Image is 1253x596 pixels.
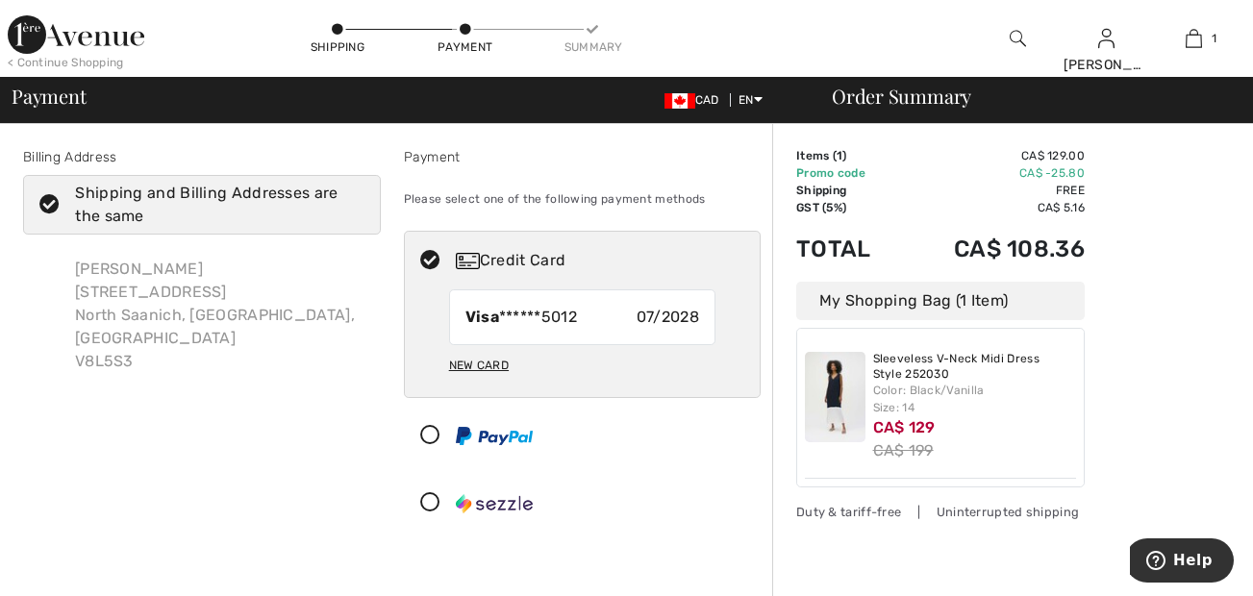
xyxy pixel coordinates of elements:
span: Payment [12,87,86,106]
div: Order Summary [809,87,1241,106]
div: Summary [564,38,622,56]
td: Total [796,216,901,282]
img: 1ère Avenue [8,15,144,54]
div: [PERSON_NAME] [STREET_ADDRESS] North Saanich, [GEOGRAPHIC_DATA], [GEOGRAPHIC_DATA] V8L5S3 [60,242,381,388]
div: Duty & tariff-free | Uninterrupted shipping [796,503,1085,521]
div: Shipping and Billing Addresses are the same [75,182,351,228]
img: Canadian Dollar [664,93,695,109]
img: My Bag [1186,27,1202,50]
span: EN [739,93,763,107]
iframe: Opens a widget where you can find more information [1130,538,1234,586]
div: < Continue Shopping [8,54,124,71]
div: Billing Address [23,147,381,167]
a: Sign In [1098,29,1115,47]
td: GST (5%) [796,199,901,216]
a: Sleeveless V-Neck Midi Dress Style 252030 [873,352,1077,382]
td: Shipping [796,182,901,199]
strong: Visa [465,308,499,326]
div: My Shopping Bag (1 Item) [796,282,1085,320]
s: CA$ 199 [873,441,934,459]
img: Sleeveless V-Neck Midi Dress Style 252030 [805,352,865,442]
div: Color: Black/Vanilla Size: 14 [873,382,1077,416]
td: Promo code [796,164,901,182]
span: 1 [837,149,842,162]
div: Credit Card [456,249,747,272]
td: CA$ 129.00 [901,147,1085,164]
span: CA$ 129 [873,418,936,436]
td: CA$ 108.36 [901,216,1085,282]
td: Items ( ) [796,147,901,164]
div: Payment [437,38,494,56]
div: Please select one of the following payment methods [404,175,762,223]
td: CA$ -25.80 [901,164,1085,182]
td: Free [901,182,1085,199]
img: Sezzle [456,494,533,513]
a: 1 [1151,27,1237,50]
img: PayPal [456,427,533,445]
div: Shipping [309,38,366,56]
td: CA$ 5.16 [901,199,1085,216]
div: [PERSON_NAME] [1064,55,1149,75]
img: search the website [1010,27,1026,50]
img: Credit Card [456,253,480,269]
span: 1 [1212,30,1216,47]
span: CAD [664,93,727,107]
div: Payment [404,147,762,167]
img: My Info [1098,27,1115,50]
span: 07/2028 [637,306,699,329]
div: New Card [449,349,509,382]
